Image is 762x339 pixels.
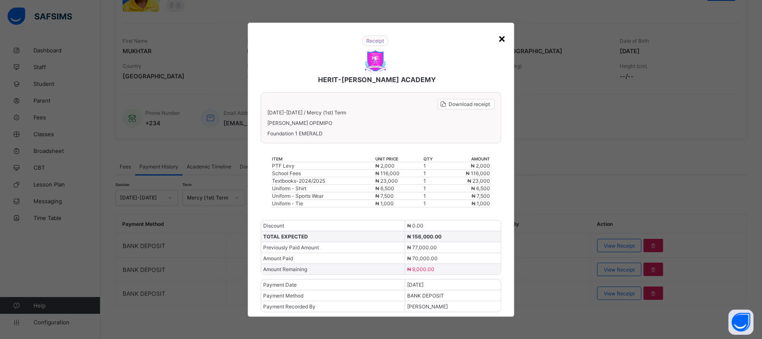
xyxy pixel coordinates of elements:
div: Uniform - Sports Wear [272,193,375,199]
td: 1 [423,199,442,207]
button: Open asap [729,310,754,335]
span: [PERSON_NAME] OPEMIPO [267,120,495,126]
div: Textbooks-2024/2025 [272,178,375,184]
td: 1 [423,162,442,169]
span: ₦ 116,000 [466,170,490,176]
span: TOTAL EXPECTED [263,233,308,240]
td: 1 [423,177,442,184]
span: Previously Paid Amount [263,244,319,251]
th: unit price [375,156,423,162]
span: Discount [263,223,284,229]
div: × [498,31,506,45]
div: School Fees [272,170,375,176]
td: 1 [423,192,442,199]
th: qty [423,156,442,162]
span: ₦ 2,000 [471,163,490,169]
img: receipt.26f346b57495a98c98ef9b0bc63aa4d8.svg [362,36,389,46]
span: BANK DEPOSIT [407,292,444,299]
span: ₦ 116,000 [375,170,400,176]
span: ₦ 23,000 [375,178,398,184]
span: ₦ 6,500 [471,185,490,191]
span: Foundation 1 EMERALD [267,130,495,137]
span: ₦ 70,000.00 [407,255,438,261]
span: Payment Recorded By [263,303,316,310]
span: ₦ 7,500 [472,193,490,199]
span: ₦ 1,000 [375,200,394,207]
div: Uniform - Shirt [272,185,375,191]
span: ₦ 0.00 [407,223,423,229]
img: HERIT-CHRIS ACADEMY [365,50,386,71]
span: Amount Paid [263,255,293,261]
span: ₦ 156,000.00 [407,233,441,240]
span: [DATE]-[DATE] / Mercy (1st) Term [267,109,346,116]
span: [PERSON_NAME] [407,303,448,310]
span: Payment Date [263,282,297,288]
span: HERIT-[PERSON_NAME] ACADEMY [318,75,436,84]
th: amount [442,156,490,162]
span: Download receipt [449,101,490,107]
td: 1 [423,184,442,192]
span: Amount Remaining [263,266,307,272]
th: item [272,156,375,162]
span: ₦ 23,000 [467,178,490,184]
td: 1 [423,169,442,177]
span: ₦ 77,000.00 [407,244,437,251]
span: ₦ 7,500 [375,193,394,199]
span: Payment Method [263,292,303,299]
div: PTF Levy [272,163,375,169]
span: [DATE] [407,282,423,288]
span: ₦ 9,000.00 [407,266,434,272]
span: ₦ 1,000 [472,200,490,207]
div: Uniform - Tie [272,200,375,207]
span: ₦ 2,000 [375,163,395,169]
span: ₦ 6,500 [375,185,394,191]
